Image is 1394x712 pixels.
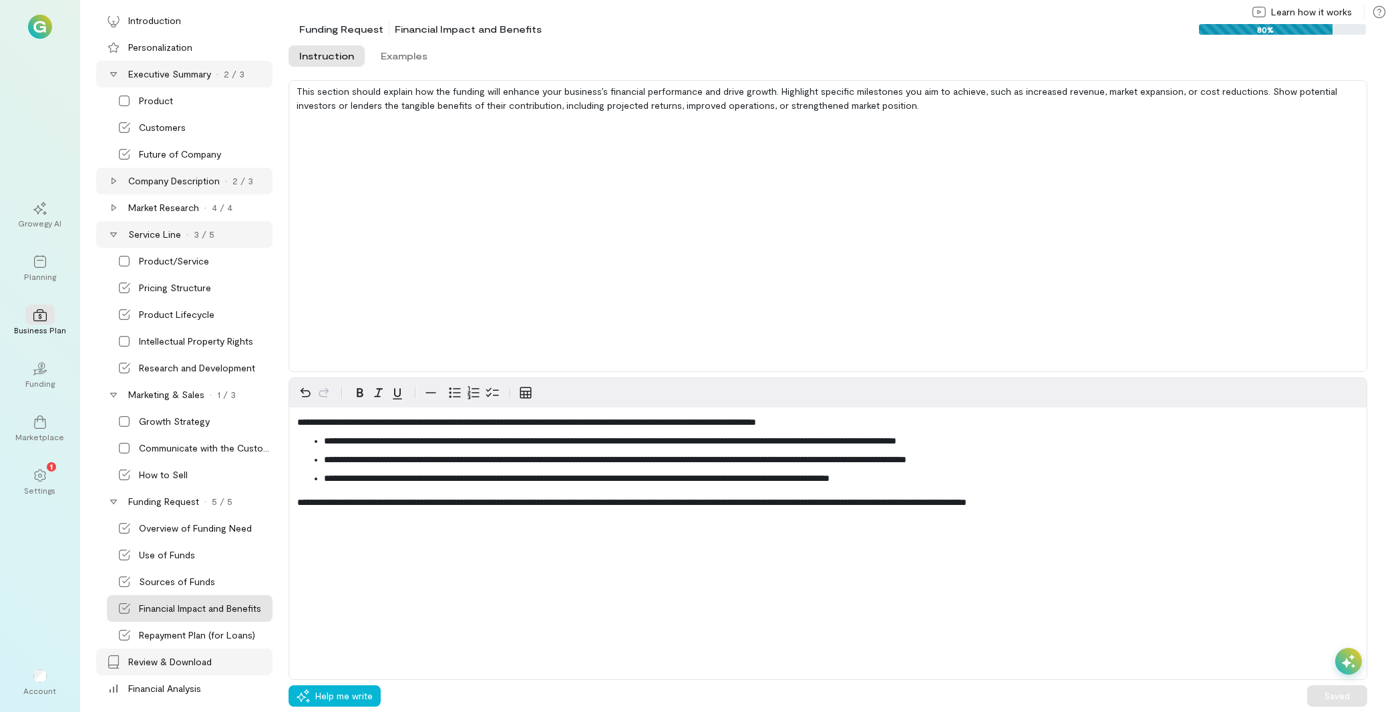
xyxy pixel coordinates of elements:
div: Growth Strategy [139,415,210,428]
div: Financial Impact and Benefits [139,602,261,615]
div: Marketing & Sales [128,388,204,401]
button: Numbered list [464,383,483,402]
div: Overview of Funding Need [139,522,252,535]
a: Funding [16,351,64,399]
button: Check list [483,383,502,402]
button: Underline [388,383,407,402]
div: Business Plan [14,325,66,335]
button: Bold [351,383,369,402]
div: · [225,174,227,188]
div: Research and Development [139,361,255,375]
span: Help me write [315,689,373,703]
div: Repayment Plan (for Loans) [139,629,255,642]
div: How to Sell [139,468,188,482]
button: Instruction [289,45,365,67]
div: Service Line [128,228,181,241]
button: Saved [1307,685,1367,707]
div: toggle group [446,383,502,402]
div: Use of Funds [139,548,195,562]
button: Bulleted list [446,383,464,402]
div: 3 / 5 [194,228,214,241]
div: Market Research [128,201,199,214]
div: 1 / 3 [217,388,236,401]
div: Introduction [128,14,181,27]
div: Financial Analysis [128,682,201,695]
div: Personalization [128,41,192,54]
a: Business Plan [16,298,64,346]
div: Product [139,94,173,108]
div: Settings [25,485,56,496]
div: This section should explain how the funding will enhance your business’s financial performance an... [289,80,1367,372]
div: Customers [139,121,186,134]
div: Executive Summary [128,67,211,81]
div: 5 / 5 [212,495,232,508]
button: Help me write [289,685,381,707]
div: Product/Service [139,254,209,268]
a: Settings [16,458,64,506]
div: Company Description [128,174,220,188]
div: · [204,201,206,214]
div: Sources of Funds [139,575,215,588]
div: · [216,67,218,81]
div: Intellectual Property Rights [139,335,253,348]
a: Growegy AI [16,191,64,239]
div: editable markdown [289,407,1367,522]
div: 4 / 4 [212,201,232,214]
div: Account [16,659,64,707]
div: 2 / 3 [224,67,244,81]
div: 2 / 3 [232,174,253,188]
div: Financial Impact and Benefits [395,23,542,36]
a: Marketplace [16,405,64,453]
div: Funding Request [299,23,383,36]
div: Future of Company [139,148,221,161]
a: Planning [16,244,64,293]
div: Review & Download [128,655,212,669]
div: Marketplace [16,431,65,442]
div: Communicate with the Customer [139,441,270,455]
div: Planning [24,271,56,282]
button: Italic [369,383,388,402]
div: Product Lifecycle [139,308,214,321]
button: Examples [370,45,438,67]
div: · [186,228,188,241]
div: · [210,388,212,401]
div: Funding [25,378,55,389]
div: Account [24,685,57,696]
div: Growegy AI [19,218,62,228]
div: Funding Request [128,495,199,508]
button: Undo Ctrl+Z [296,383,315,402]
div: Pricing Structure [139,281,211,295]
span: Learn how it works [1271,5,1352,19]
div: · [204,495,206,508]
span: 1 [50,460,53,472]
